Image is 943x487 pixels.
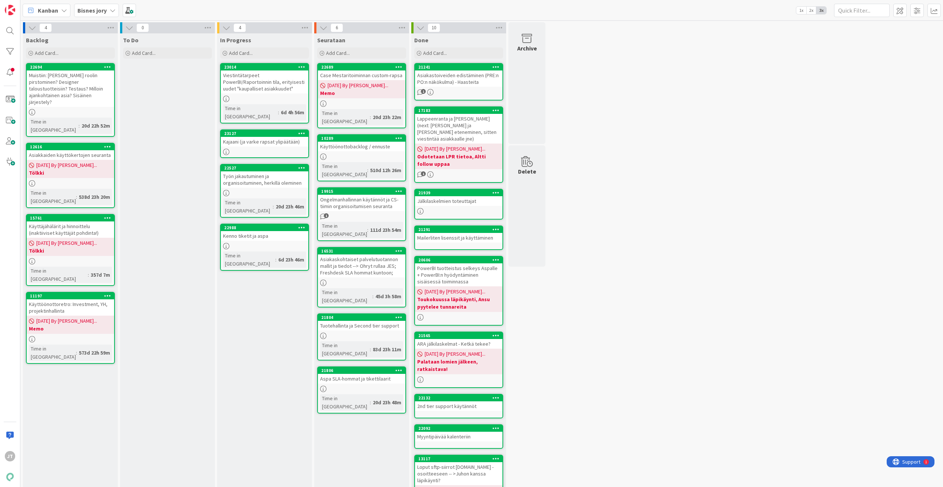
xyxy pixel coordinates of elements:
[77,349,112,357] div: 573d 22h 59m
[221,165,308,188] div: 22527Työn jakautuminen ja organisoituminen, herkillä oleminen
[223,251,275,268] div: Time in [GEOGRAPHIC_DATA]
[27,299,114,316] div: Käyttöönottoretro: Investment, YH, projektinhallinta
[425,145,485,153] span: [DATE] By [PERSON_NAME]...
[221,64,308,70] div: 23014
[318,195,405,211] div: Ongelmanhallinnan käytännöt ja CS-tiimin organisoitumisen seuranta
[367,166,368,174] span: :
[806,7,816,14] span: 2x
[417,296,500,310] b: Toukokuussa läpikäynti, Ansu pyytelee tunnareita
[418,395,502,401] div: 22132
[370,113,371,121] span: :
[371,113,403,121] div: 20d 23h 22m
[320,394,370,411] div: Time in [GEOGRAPHIC_DATA]
[415,263,502,286] div: PowerBI tuotteistus selkeys Aspalle + PowerBI:n hyödyntäminen sisäisessä toiminnassa
[418,333,502,338] div: 21565
[415,401,502,411] div: 2nd tier support käytännöt
[27,293,114,316] div: 11197Käyttöönottoretro: Investment, YH, projektinhallinta
[224,131,308,136] div: 23127
[320,288,372,305] div: Time in [GEOGRAPHIC_DATA]
[415,190,502,196] div: 21939
[220,63,309,124] a: 23014Viestintätarpeet PowerBI/Raportoinnin tila, erityisesti uudet "kaupalliset asiakkuudet"Time ...
[224,65,308,70] div: 23014
[233,23,246,32] span: 4
[318,135,405,142] div: 10289
[29,345,76,361] div: Time in [GEOGRAPHIC_DATA]
[796,7,806,14] span: 1x
[317,313,406,361] a: 21804Tuotehallinta ja Second tier supportTime in [GEOGRAPHIC_DATA]:83d 23h 11m
[415,339,502,349] div: ARA jälkilaskelmat - Ketkä tekee?
[318,321,405,330] div: Tuotehallinta ja Second tier support
[415,395,502,411] div: 221322nd tier support käytännöt
[425,350,485,358] span: [DATE] By [PERSON_NAME]...
[30,293,114,299] div: 11197
[417,358,500,373] b: Palataan lomien jälkeen, ratkaistava!
[317,134,406,181] a: 10289Käyttöönottobacklog / ennusteTime in [GEOGRAPHIC_DATA]:510d 12h 26m
[418,426,502,431] div: 22092
[415,114,502,144] div: Lappeenranta ja [PERSON_NAME] (next: [PERSON_NAME] ja [PERSON_NAME] eteneminen, sitten viestintää...
[415,425,502,432] div: 22092
[368,226,403,234] div: 111d 23h 54m
[321,65,405,70] div: 22689
[414,36,428,44] span: Done
[220,129,309,158] a: 23127Kajaani (ja varke rapsat ylipäätään)
[320,341,370,358] div: Time in [GEOGRAPHIC_DATA]
[418,190,502,195] div: 21939
[517,44,537,53] div: Archive
[220,164,309,218] a: 22527Työn jakautuminen ja organisoituminen, herkillä oleminenTime in [GEOGRAPHIC_DATA]:20d 23h 46m
[123,36,139,44] span: To Do
[27,64,114,107] div: 22694Muistiin: [PERSON_NAME] roolin pirstominen? Designer taloustuotteisiin? Testaus? Milloin aja...
[36,317,97,325] span: [DATE] By [PERSON_NAME]...
[414,394,503,418] a: 221322nd tier support käytännöt
[415,432,502,441] div: Myyntipäivää kalenteriin
[318,374,405,384] div: Aspa SLA-hommat ja tikettilaarit
[26,214,115,286] a: 15761Käyttäjähälärit ja hinnoittelu (inaktiiviset käyttäjät pohdinta!)[DATE] By [PERSON_NAME]...T...
[26,36,49,44] span: Backlog
[318,64,405,80] div: 22689Case Mestaritoiminnan custom-rapsa
[221,70,308,93] div: Viestintätarpeet PowerBI/Raportoinnin tila, erityisesti uudet "kaupalliset asiakkuudet"
[38,6,58,15] span: Kanban
[221,171,308,188] div: Työn jakautuminen ja organisoituminen, herkillä oleminen
[415,233,502,243] div: Mailerliten lisenssit ja käyttäminen
[224,165,308,171] div: 22527
[320,89,403,97] b: Memo
[89,271,112,279] div: 357d 7m
[221,130,308,137] div: 23127
[414,332,503,388] a: 21565ARA jälkilaskelmat - Ketkä tekee?[DATE] By [PERSON_NAME]...Palataan lomien jälkeen, ratkaist...
[36,239,97,247] span: [DATE] By [PERSON_NAME]...
[317,63,406,128] a: 22689Case Mestaritoiminnan custom-rapsa[DATE] By [PERSON_NAME]...MemoTime in [GEOGRAPHIC_DATA]:20...
[415,332,502,339] div: 21565
[27,293,114,299] div: 11197
[321,189,405,194] div: 19915
[414,106,503,183] a: 17183Lappeenranta ja [PERSON_NAME] (next: [PERSON_NAME] ja [PERSON_NAME] eteneminen, sitten viest...
[415,226,502,233] div: 21291
[220,224,309,271] a: 22988Kenno tiketit ja aspaTime in [GEOGRAPHIC_DATA]:6d 23h 46m
[368,166,403,174] div: 510d 12h 26m
[221,231,308,241] div: Kenno tiketit ja aspa
[273,203,274,211] span: :
[29,118,79,134] div: Time in [GEOGRAPHIC_DATA]
[29,247,112,254] b: Tölkki
[318,248,405,277] div: 16531Asiakaskohtaiset palvelutuotannon mallit ja tiedot --> Ohryt rullaa JES; Freshdesk SLA homma...
[371,398,403,407] div: 20d 23h 48m
[414,256,503,326] a: 20606PowerBI tuotteistus selkeys Aspalle + PowerBI:n hyödyntäminen sisäisessä toiminnassa[DATE] B...
[415,395,502,401] div: 22132
[418,456,502,461] div: 13117
[318,188,405,195] div: 19915
[5,5,15,15] img: Visit kanbanzone.com
[317,187,406,241] a: 19915Ongelmanhallinnan käytännöt ja CS-tiimin organisoitumisen seurantaTime in [GEOGRAPHIC_DATA]:...
[415,196,502,206] div: Jälkilaskelmien toteuttajat
[816,7,826,14] span: 3x
[326,50,350,56] span: Add Card...
[27,144,114,160] div: 12616Asiakkaiden käyttökertojen seuranta
[317,247,406,307] a: 16531Asiakaskohtaiset palvelutuotannon mallit ja tiedot --> Ohryt rullaa JES; Freshdesk SLA homma...
[27,150,114,160] div: Asiakkaiden käyttökertojen seuranta
[80,122,112,130] div: 20d 22h 52m
[318,367,405,374] div: 21806
[29,169,112,177] b: Tölkki
[418,227,502,232] div: 21291
[221,130,308,147] div: 23127Kajaani (ja varke rapsat ylipäätään)
[30,65,114,70] div: 22694
[35,50,59,56] span: Add Card...
[421,171,426,176] span: 1
[415,226,502,243] div: 21291Mailerliten lisenssit ja käyttäminen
